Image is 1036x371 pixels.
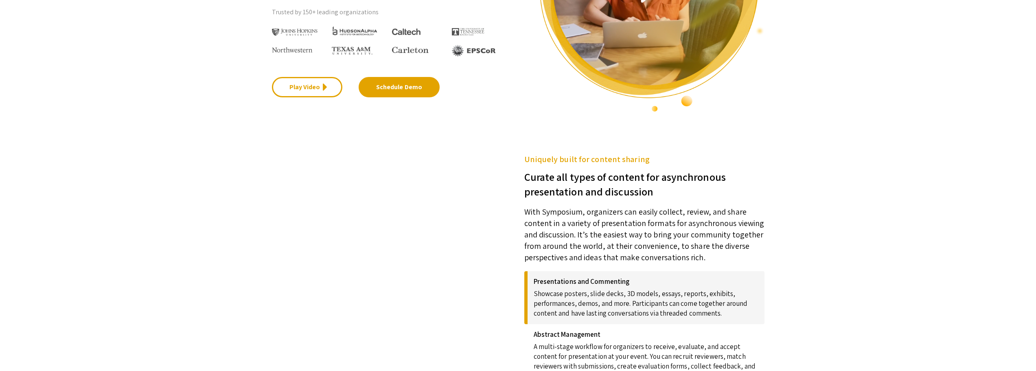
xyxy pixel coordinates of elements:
img: Caltech [392,29,421,35]
img: EPSCOR [452,45,497,57]
img: The University of Tennessee [452,28,484,35]
h5: Uniquely built for content sharing [524,153,764,165]
a: Schedule Demo [359,77,440,97]
img: Texas A&M University [332,47,372,55]
p: Trusted by 150+ leading organizations [272,6,512,18]
p: Showcase posters, slide decks, 3D models, essays, reports, exhibits, performances, demos, and mor... [534,285,758,318]
iframe: Chat [6,334,35,365]
h4: Abstract Management [534,330,758,338]
h4: Presentations and Commenting [534,277,758,285]
img: Johns Hopkins University [272,29,318,36]
img: Northwestern [272,47,313,52]
h3: Curate all types of content for asynchronous presentation and discussion [524,165,764,199]
a: Play Video [272,77,342,97]
p: With Symposium, organizers can easily collect, review, and share content in a variety of presenta... [524,199,764,263]
img: Carleton [392,47,429,53]
img: HudsonAlpha [332,26,378,35]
